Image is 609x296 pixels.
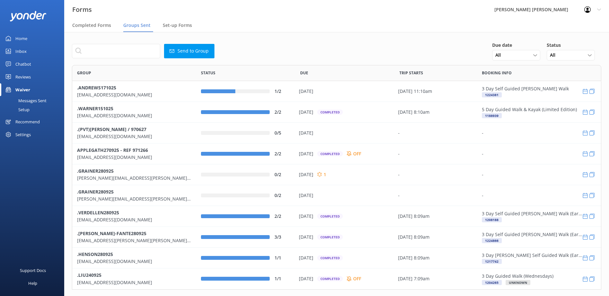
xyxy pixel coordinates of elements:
div: [DATE] 8:09am [398,254,474,261]
span: Completed Forms [72,22,111,29]
a: Setup [4,105,64,114]
b: .GRAINER280925 [77,168,114,174]
p: [DATE] [299,171,313,178]
div: row [72,268,601,289]
div: 1224381 [482,92,502,97]
div: Help [28,277,37,290]
span: All [495,52,505,59]
span: Groups Sent [123,22,151,29]
div: Completed [317,276,343,281]
button: Send to Group [164,44,214,58]
a: Messages Sent [4,96,64,105]
div: [DATE] 8:09am [398,234,474,241]
p: [PERSON_NAME][EMAIL_ADDRESS][PERSON_NAME][DOMAIN_NAME] [77,195,191,202]
div: Completed [317,214,343,219]
div: 1208188 [482,217,502,222]
div: - [398,171,474,178]
div: 1/1 [274,254,291,261]
p: [PERSON_NAME][EMAIL_ADDRESS][PERSON_NAME][DOMAIN_NAME] [77,175,191,182]
div: [DATE] 8:09am [398,213,474,220]
p: [EMAIL_ADDRESS][PERSON_NAME][PERSON_NAME][DOMAIN_NAME] [77,237,191,244]
b: .GRAINER280925 [77,188,114,194]
div: Completed [317,255,343,260]
div: 3/3 [274,234,291,241]
p: [DATE] [299,150,313,157]
p: 5 Day Guided Walk & Kayak (Limited Edition) [482,106,577,113]
p: [DATE] [299,192,313,199]
div: Recommend [15,115,40,128]
div: row [72,81,601,102]
div: Messages Sent [4,96,47,105]
p: 1 [324,171,326,178]
p: [EMAIL_ADDRESS][DOMAIN_NAME] [77,91,191,98]
div: row [72,102,601,123]
p: [EMAIL_ADDRESS][DOMAIN_NAME] [77,154,191,161]
p: 3 Day [PERSON_NAME] Self Guided Walk (Early)- HOT DEAL [482,252,583,259]
div: [DATE] 7:09am [398,275,474,282]
p: 3 Day Self Guided [PERSON_NAME] Walk (Early) [482,231,583,238]
p: [DATE] [299,254,313,261]
div: row [72,185,601,206]
p: 3 Day Self Guided [PERSON_NAME] Walk (Early) [482,210,583,217]
div: - [398,129,474,136]
div: Chatbot [15,58,31,70]
h3: Forms [72,4,92,15]
div: 2/2 [274,213,291,220]
div: Settings [15,128,31,141]
div: UNKNOWN [506,280,530,285]
b: .ANDREWS171025 [77,84,116,90]
div: - [398,150,474,157]
b: .WARNER151025 [77,105,113,111]
div: grid [72,81,601,289]
p: OFF [353,275,361,282]
span: Status [201,70,215,76]
p: [DATE] [299,109,313,116]
p: [EMAIL_ADDRESS][DOMAIN_NAME] [77,279,191,286]
div: 1217742 [482,259,502,264]
div: 1204265 [482,280,502,285]
p: [DATE] [299,129,313,136]
div: row [72,227,601,248]
p: [DATE] [299,88,313,95]
b: .HENSON280925 [77,251,113,257]
div: Home [15,32,27,45]
div: 2/2 [274,109,291,116]
b: .(PVT)[PERSON_NAME] / 970627 [77,126,146,132]
p: [EMAIL_ADDRESS][DOMAIN_NAME] [77,258,191,265]
div: row [72,144,601,164]
div: - [482,192,483,199]
div: 1224866 [482,238,502,243]
p: [DATE] [299,275,313,282]
div: row [72,123,601,144]
h5: Status [547,42,601,49]
div: [DATE] 8:10am [398,109,474,116]
div: Inbox [15,45,27,58]
div: Completed [317,151,343,156]
b: .VERDELLEN280925 [77,209,119,215]
div: Setup [4,105,30,114]
b: APPLEGATH270925 - REF 971266 [77,147,148,153]
p: [DATE] [299,234,313,241]
b: .LIU240925 [77,272,101,278]
div: 0/2 [274,192,291,199]
div: - [482,171,483,178]
p: [EMAIL_ADDRESS][DOMAIN_NAME] [77,112,191,119]
div: Reviews [15,70,31,83]
div: Completed [317,234,343,240]
p: [EMAIL_ADDRESS][DOMAIN_NAME] [77,216,191,223]
img: yonder-white-logo.png [10,11,47,21]
p: [EMAIL_ADDRESS][DOMAIN_NAME] [77,133,191,140]
div: 0/5 [274,129,291,136]
span: Due [300,70,308,76]
div: 1188939 [482,113,502,118]
p: 3 Day Guided Walk (Wednesdays) [482,273,553,280]
div: row [72,164,601,185]
span: All [550,52,559,59]
div: 2/2 [274,150,291,157]
div: Completed [317,110,343,115]
div: [DATE] 11:10am [398,88,474,95]
b: .[PERSON_NAME]-FANTE280925 [77,230,146,236]
div: row [72,206,601,227]
div: - [482,129,483,136]
div: 1/1 [274,275,291,282]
